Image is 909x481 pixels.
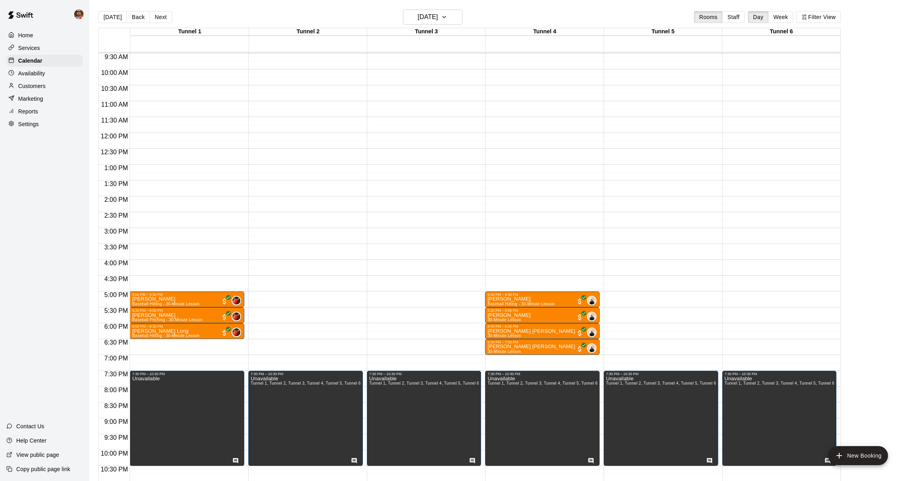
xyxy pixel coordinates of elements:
p: Contact Us [16,422,44,430]
p: Calendar [18,57,42,65]
span: 30-Minute Lesson [487,333,521,338]
p: Reports [18,107,38,115]
span: 12:30 PM [99,149,130,155]
span: Baseball Hitting - 30-Minute Lesson [487,302,555,306]
p: Services [18,44,40,52]
p: Availability [18,69,45,77]
span: Brian Loconsole [235,296,241,305]
span: 4:00 PM [102,260,130,266]
button: Rooms [694,11,723,23]
div: 7:30 PM – 10:30 PM [369,372,479,376]
img: Dom Denicola [588,328,596,336]
span: 8:00 PM [102,387,130,393]
button: Staff [722,11,745,23]
img: Dom Denicola [588,344,596,352]
div: 5:00 PM – 5:30 PM: Alex Escobedo [485,291,600,307]
button: [DATE] [98,11,127,23]
span: Baseball Pitching - 30-Minute Lesson [132,318,202,322]
div: 5:30 PM – 6:00 PM: Ryker Pozzi [130,307,244,323]
span: Dom Denicola [590,343,596,353]
a: Customers [6,80,83,92]
a: Settings [6,118,83,130]
div: 7:30 PM – 10:30 PM: Unavailable [367,371,481,466]
div: 7:30 PM – 10:30 PM [251,372,361,376]
span: 30-Minute Lesson [487,318,521,322]
span: Tunnel 1, Tunnel 2, Tunnel 3, Tunnel 4, Tunnel 5, Tunnel 6 [725,381,834,385]
span: 3:00 PM [102,228,130,235]
div: 5:30 PM – 6:00 PM [487,309,597,312]
a: Services [6,42,83,54]
span: 30-Minute Lesson [487,349,521,354]
a: Marketing [6,93,83,105]
span: 7:30 PM [102,371,130,378]
a: Home [6,29,83,41]
div: Dom Denicola [587,296,596,305]
div: 7:30 PM – 10:30 PM: Unavailable [604,371,718,466]
div: Dom Denicola [587,343,596,353]
img: Brian Loconsole [232,328,240,336]
button: Back [127,11,150,23]
a: Availability [6,67,83,79]
div: 5:30 PM – 6:00 PM [132,309,242,312]
button: [DATE] [403,10,462,25]
span: 5:30 PM [102,307,130,314]
span: All customers have paid [576,297,584,305]
div: 7:30 PM – 10:30 PM: Unavailable [722,371,837,466]
div: 6:00 PM – 6:30 PM [132,324,242,328]
span: Brian Loconsole [235,328,241,337]
p: Home [18,31,33,39]
span: 4:30 PM [102,276,130,282]
a: Calendar [6,55,83,67]
span: All customers have paid [221,313,228,321]
span: 11:00 AM [99,101,130,108]
span: 9:00 PM [102,418,130,425]
span: 6:00 PM [102,323,130,330]
div: 7:30 PM – 10:30 PM [606,372,716,376]
span: Baseball Hitting - 30-Minute Lesson [132,333,199,338]
p: View public page [16,451,59,459]
span: Baseball Hitting - 30-Minute Lesson [132,302,199,306]
div: 6:00 PM – 6:30 PM: McKenna Falco [485,323,600,339]
span: Tunnel 1, Tunnel 2, Tunnel 3, Tunnel 4, Tunnel 5, Tunnel 6 [369,381,479,385]
div: Tunnel 6 [722,28,840,36]
div: Brian Loconsole [232,328,241,337]
div: 5:00 PM – 5:30 PM [487,293,597,297]
div: Brian Loconsole [232,296,241,305]
span: Brian Loconsole [235,312,241,321]
p: Customers [18,82,46,90]
span: 9:30 AM [103,54,130,60]
div: 7:30 PM – 10:30 PM [725,372,834,376]
span: Tunnel 1, Tunnel 2, Tunnel 3, Tunnel 4, Tunnel 5, Tunnel 6 [487,381,597,385]
span: 5:00 PM [102,291,130,298]
span: Dom Denicola [590,312,596,321]
img: Bryan Farrington [74,10,84,19]
button: Next [150,11,172,23]
div: 6:00 PM – 6:30 PM [487,324,597,328]
span: 1:00 PM [102,165,130,171]
h6: [DATE] [418,11,438,23]
span: All customers have paid [576,329,584,337]
a: Reports [6,105,83,117]
svg: Has notes [232,458,239,464]
span: 2:00 PM [102,196,130,203]
span: 7:00 PM [102,355,130,362]
div: 5:00 PM – 5:30 PM: Ryder Eckel [130,291,244,307]
div: 7:30 PM – 10:30 PM: Unavailable [485,371,600,466]
div: 6:30 PM – 7:00 PM [487,340,597,344]
svg: Has notes [588,458,594,464]
div: 7:30 PM – 10:30 PM: Unavailable [248,371,363,466]
svg: Has notes [351,458,357,464]
div: 7:30 PM – 10:30 PM [487,372,597,376]
span: All customers have paid [576,313,584,321]
span: 10:30 PM [99,466,130,473]
div: Tunnel 3 [367,28,485,36]
span: 10:30 AM [99,85,130,92]
div: Tunnel 2 [249,28,367,36]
